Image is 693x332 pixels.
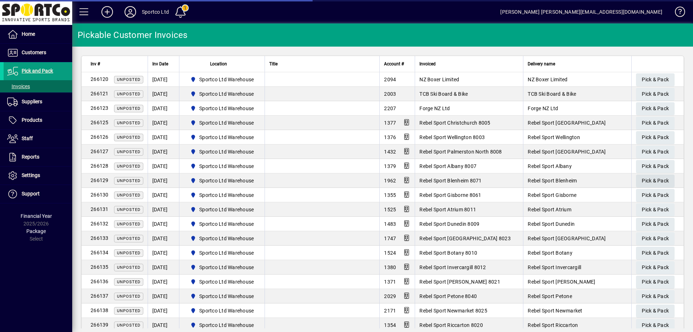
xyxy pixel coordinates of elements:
[199,134,254,141] span: Sportco Ltd Warehouse
[642,247,669,259] span: Pick & Pack
[384,322,396,328] span: 1354
[384,163,396,169] span: 1379
[419,60,519,68] div: Invoiced
[269,60,375,68] div: Title
[22,31,35,37] span: Home
[117,309,140,313] span: Unposted
[199,322,254,329] span: Sportco Ltd Warehouse
[142,6,169,18] div: Sportco Ltd
[91,105,109,111] span: 266123
[528,120,606,126] span: Rebel Sport [GEOGRAPHIC_DATA]
[419,236,511,241] span: Rebel Sport [GEOGRAPHIC_DATA] 8023
[528,264,581,270] span: Rebel Sport Invercargill
[4,148,72,166] a: Reports
[642,160,669,172] span: Pick & Pack
[187,104,257,113] span: Sportco Ltd Warehouse
[636,290,675,303] button: Pick & Pack
[636,276,675,289] button: Pick & Pack
[199,206,254,213] span: Sportco Ltd Warehouse
[528,178,577,184] span: Rebel Sport Blenheim
[636,203,675,216] button: Pick & Pack
[22,68,53,74] span: Pick and Pack
[269,60,278,68] span: Title
[636,117,675,130] button: Pick & Pack
[642,175,669,187] span: Pick & Pack
[670,1,684,25] a: Knowledge Base
[384,149,396,155] span: 1432
[419,120,490,126] span: Rebel Sport Christchurch 8005
[636,247,675,260] button: Pick & Pack
[187,118,257,127] span: Sportco Ltd Warehouse
[642,305,669,317] span: Pick & Pack
[199,293,254,300] span: Sportco Ltd Warehouse
[199,264,254,271] span: Sportco Ltd Warehouse
[91,264,109,270] span: 266135
[528,149,606,155] span: Rebel Sport [GEOGRAPHIC_DATA]
[528,207,571,212] span: Rebel Sport Atrium
[22,172,40,178] span: Settings
[187,234,257,243] span: Sportco Ltd Warehouse
[528,163,572,169] span: Rebel Sport Albany
[91,148,109,154] span: 266127
[636,174,675,187] button: Pick & Pack
[528,250,572,256] span: Rebel Sport Botany
[199,148,254,155] span: Sportco Ltd Warehouse
[96,5,119,18] button: Add
[642,319,669,331] span: Pick & Pack
[4,44,72,62] a: Customers
[117,236,140,241] span: Unposted
[528,322,578,328] span: Rebel Sport Riccarton
[22,117,42,123] span: Products
[148,188,179,202] td: [DATE]
[636,189,675,202] button: Pick & Pack
[91,293,109,299] span: 266137
[419,178,481,184] span: Rebel Sport Blenheim 8071
[91,134,109,140] span: 266126
[419,308,487,314] span: Rebel Sport Newmarket 8025
[148,217,179,231] td: [DATE]
[528,308,582,314] span: Rebel Sport Newmarket
[419,207,476,212] span: Rebel Sport Atrium 8011
[199,278,254,285] span: Sportco Ltd Warehouse
[187,133,257,142] span: Sportco Ltd Warehouse
[419,250,477,256] span: Rebel Sport Botany 8010
[636,102,675,115] button: Pick & Pack
[117,193,140,198] span: Unposted
[22,154,39,160] span: Reports
[91,91,109,96] span: 266121
[187,321,257,329] span: Sportco Ltd Warehouse
[91,60,100,68] span: Inv #
[117,251,140,255] span: Unposted
[210,60,227,68] span: Location
[148,159,179,173] td: [DATE]
[528,60,555,68] span: Delivery name
[91,250,109,255] span: 266134
[117,106,140,111] span: Unposted
[642,146,669,158] span: Pick & Pack
[148,289,179,303] td: [DATE]
[528,236,606,241] span: Rebel Sport [GEOGRAPHIC_DATA]
[642,88,669,100] span: Pick & Pack
[148,116,179,130] td: [DATE]
[636,88,675,101] button: Pick & Pack
[500,6,662,18] div: [PERSON_NAME] [PERSON_NAME][EMAIL_ADDRESS][DOMAIN_NAME]
[419,149,502,155] span: Rebel Sport Palmerston North 8008
[91,120,109,125] span: 266125
[22,191,40,197] span: Support
[91,60,143,68] div: Inv #
[187,205,257,214] span: Sportco Ltd Warehouse
[4,25,72,43] a: Home
[22,135,33,141] span: Staff
[199,177,254,184] span: Sportco Ltd Warehouse
[148,145,179,159] td: [DATE]
[199,307,254,314] span: Sportco Ltd Warehouse
[91,206,109,212] span: 266131
[642,103,669,115] span: Pick & Pack
[528,77,567,82] span: NZ Boxer Limited
[419,163,476,169] span: Rebel Sport Albany 8007
[91,192,109,198] span: 266130
[187,263,257,272] span: Sportco Ltd Warehouse
[384,236,396,241] span: 1747
[642,262,669,273] span: Pick & Pack
[199,76,254,83] span: Sportco Ltd Warehouse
